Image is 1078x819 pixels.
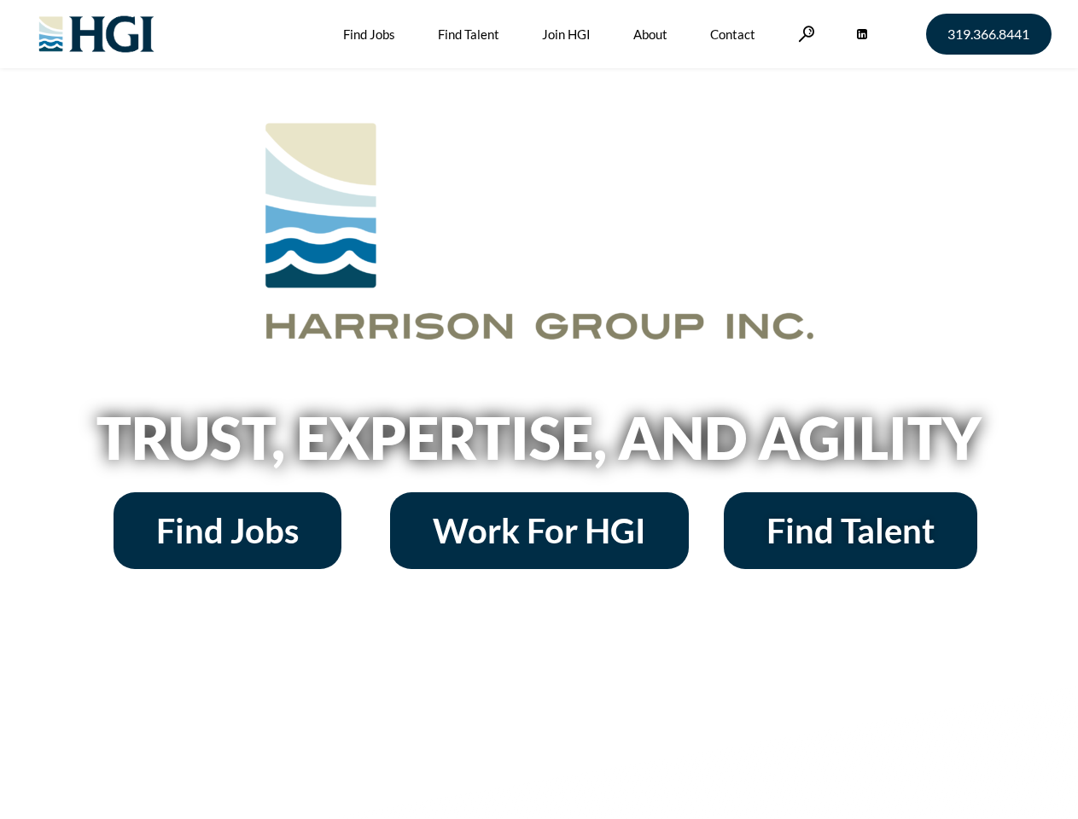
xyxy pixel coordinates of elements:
a: Find Talent [724,492,977,569]
span: Find Jobs [156,514,299,548]
a: 319.366.8441 [926,14,1052,55]
a: Work For HGI [390,492,689,569]
a: Find Jobs [114,492,341,569]
span: 319.366.8441 [947,27,1029,41]
span: Work For HGI [433,514,646,548]
h2: Trust, Expertise, and Agility [53,409,1026,467]
a: Search [798,26,815,42]
span: Find Talent [766,514,935,548]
